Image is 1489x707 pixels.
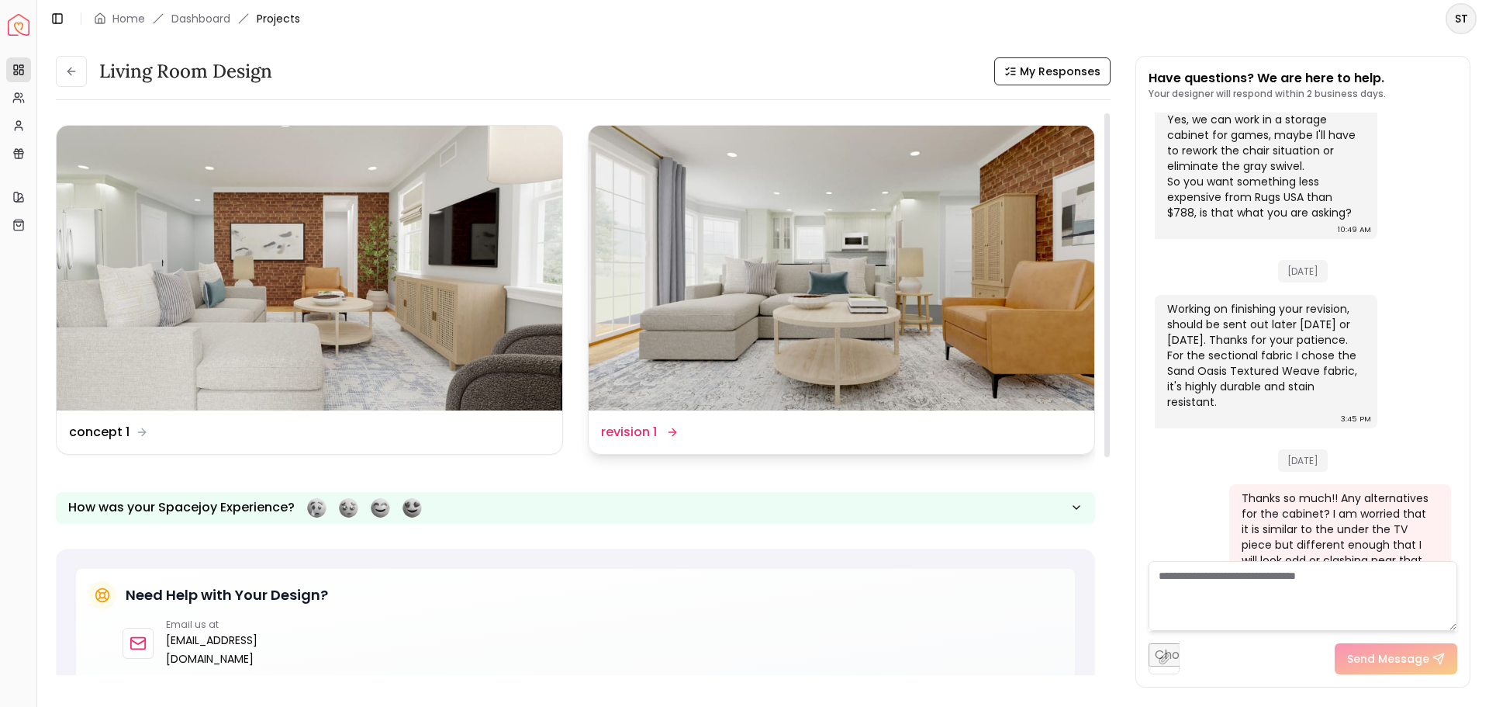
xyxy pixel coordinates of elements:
div: 10:49 AM [1338,222,1371,237]
p: Your designer will respond within 2 business days. [1149,88,1386,100]
button: How was your Spacejoy Experience?Feeling terribleFeeling badFeeling goodFeeling awesome [56,492,1095,524]
a: [EMAIL_ADDRESS][DOMAIN_NAME] [166,631,339,668]
span: Projects [257,11,300,26]
div: Thanks so much!! Any alternatives for the cabinet? I am worried that it is similar to the under t... [1242,490,1436,584]
nav: breadcrumb [94,11,300,26]
img: Spacejoy Logo [8,14,29,36]
a: Spacejoy [8,14,29,36]
div: Yes, we can work in a storage cabinet for games, maybe I'll have to rework the chair situation or... [1167,112,1362,220]
a: Dashboard [171,11,230,26]
h5: Need Help with Your Design? [126,584,328,606]
button: My Responses [994,57,1111,85]
img: concept 1 [57,126,562,411]
a: concept 1concept 1 [56,125,563,455]
p: Our design experts are here to help with any questions about your project. [123,674,1062,690]
a: Home [112,11,145,26]
p: Have questions? We are here to help. [1149,69,1386,88]
button: ST [1446,3,1477,34]
span: ST [1447,5,1475,33]
div: 3:45 PM [1341,411,1371,427]
p: Email us at [166,619,339,631]
img: revision 1 [589,126,1094,411]
span: [DATE] [1278,260,1328,282]
div: Working on finishing your revision, should be sent out later [DATE] or [DATE]. Thanks for your pa... [1167,301,1362,410]
dd: concept 1 [69,423,130,442]
p: How was your Spacejoy Experience? [68,498,295,517]
span: [DATE] [1278,449,1328,472]
span: My Responses [1020,64,1100,79]
dd: revision 1 [601,423,657,442]
a: revision 1revision 1 [588,125,1095,455]
h3: Living Room design [99,59,272,84]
